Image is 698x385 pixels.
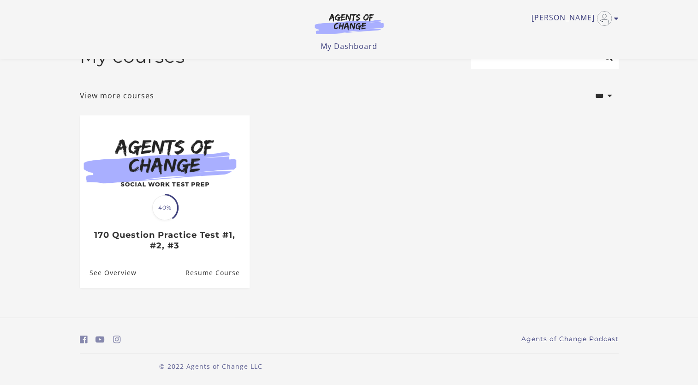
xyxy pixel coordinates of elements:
i: https://www.youtube.com/c/AgentsofChangeTestPrepbyMeaganMitchell (Open in a new window) [95,335,105,344]
p: © 2022 Agents of Change LLC [80,361,342,371]
img: Agents of Change Logo [305,13,394,34]
a: https://www.youtube.com/c/AgentsofChangeTestPrepbyMeaganMitchell (Open in a new window) [95,333,105,346]
h3: 170 Question Practice Test #1, #2, #3 [89,230,239,251]
h2: My courses [80,46,185,67]
a: My Dashboard [321,41,377,51]
a: Agents of Change Podcast [521,334,619,344]
a: 170 Question Practice Test #1, #2, #3: See Overview [80,258,137,288]
a: https://www.facebook.com/groups/aswbtestprep (Open in a new window) [80,333,88,346]
span: 40% [152,195,177,220]
a: 170 Question Practice Test #1, #2, #3: Resume Course [185,258,249,288]
a: https://www.instagram.com/agentsofchangeprep/ (Open in a new window) [113,333,121,346]
i: https://www.instagram.com/agentsofchangeprep/ (Open in a new window) [113,335,121,344]
a: Toggle menu [531,11,614,26]
i: https://www.facebook.com/groups/aswbtestprep (Open in a new window) [80,335,88,344]
a: View more courses [80,90,154,101]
